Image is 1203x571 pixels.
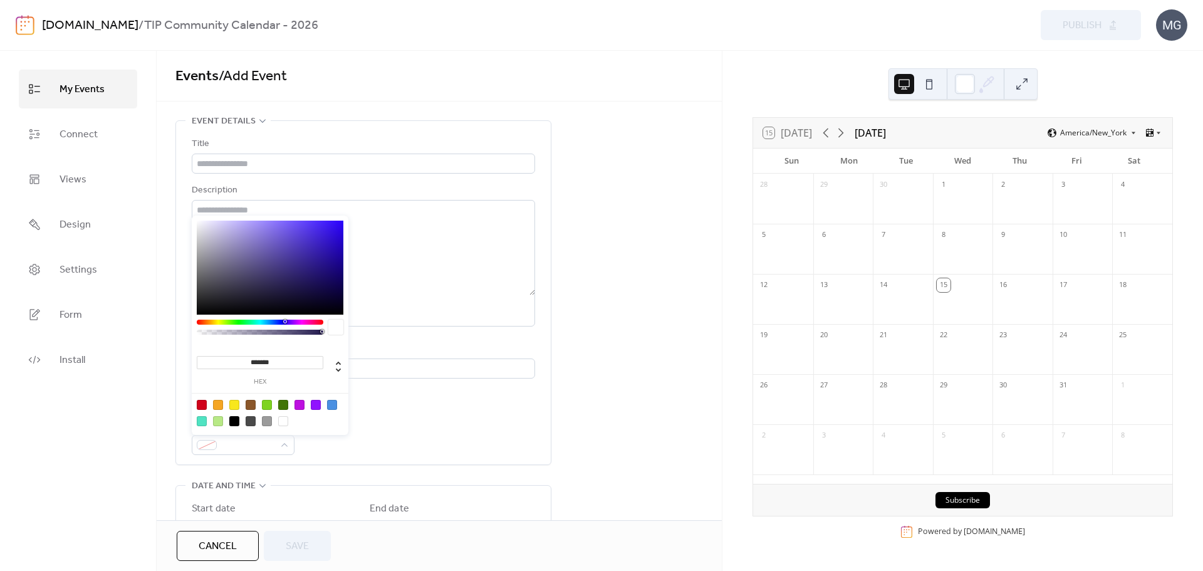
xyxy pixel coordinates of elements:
div: #417505 [278,400,288,410]
div: #B8E986 [213,416,223,426]
button: Subscribe [935,492,990,508]
div: [DATE] [855,125,886,140]
a: My Events [19,70,137,108]
img: logo [16,15,34,35]
div: End date [370,501,409,516]
b: TIP Community Calendar - 2026 [144,14,318,38]
div: 28 [757,178,771,192]
div: 22 [937,328,950,342]
div: #BD10E0 [294,400,305,410]
div: 29 [937,379,950,392]
div: 2 [757,429,771,443]
div: Mon [820,149,877,174]
div: Tue [877,149,934,174]
div: 24 [1056,328,1070,342]
div: 17 [1056,278,1070,292]
div: 20 [817,328,831,342]
div: 26 [757,379,771,392]
div: 16 [996,278,1010,292]
div: 21 [877,328,890,342]
a: Install [19,340,137,379]
div: 28 [877,379,890,392]
div: 30 [996,379,1010,392]
span: Cancel [199,539,237,554]
span: Connect [60,125,98,145]
span: Date [192,519,211,534]
div: 6 [817,228,831,242]
div: 8 [937,228,950,242]
div: #50E3C2 [197,416,207,426]
div: 4 [877,429,890,443]
div: #FFFFFF [278,416,288,426]
span: / Add Event [219,63,287,90]
div: #4A4A4A [246,416,256,426]
div: Thu [991,149,1048,174]
div: 30 [877,178,890,192]
div: 18 [1116,278,1130,292]
span: Settings [60,260,97,280]
div: #9013FE [311,400,321,410]
button: Cancel [177,531,259,561]
div: 5 [757,228,771,242]
div: #7ED321 [262,400,272,410]
div: MG [1156,9,1187,41]
b: / [138,14,144,38]
span: America/New_York [1060,129,1127,137]
div: 14 [877,278,890,292]
div: 3 [1056,178,1070,192]
div: 8 [1116,429,1130,443]
div: 1 [937,178,950,192]
div: Description [192,183,533,198]
a: Design [19,205,137,244]
div: 13 [817,278,831,292]
div: Fri [1048,149,1105,174]
span: My Events [60,80,105,100]
div: 5 [937,429,950,443]
span: Time [282,519,302,534]
a: [DOMAIN_NAME] [964,526,1025,537]
div: 6 [996,429,1010,443]
div: #D0021B [197,400,207,410]
div: 10 [1056,228,1070,242]
span: Install [60,350,85,370]
div: 31 [1056,379,1070,392]
div: Title [192,137,533,152]
a: Settings [19,250,137,289]
a: Form [19,295,137,334]
span: Date [370,519,388,534]
div: 15 [937,278,950,292]
div: 25 [1116,328,1130,342]
div: Sat [1105,149,1162,174]
div: Start date [192,501,236,516]
div: #F5A623 [213,400,223,410]
a: [DOMAIN_NAME] [42,14,138,38]
div: 11 [1116,228,1130,242]
div: #4A90E2 [327,400,337,410]
a: Views [19,160,137,199]
div: #000000 [229,416,239,426]
a: Events [175,63,219,90]
span: Time [460,519,480,534]
span: Event details [192,114,256,129]
div: Sun [763,149,820,174]
span: Date and time [192,479,256,494]
div: 23 [996,328,1010,342]
div: #8B572A [246,400,256,410]
span: Views [60,170,86,190]
div: 12 [757,278,771,292]
div: #9B9B9B [262,416,272,426]
div: 7 [877,228,890,242]
a: Connect [19,115,137,154]
div: 27 [817,379,831,392]
div: 9 [996,228,1010,242]
div: 4 [1116,178,1130,192]
div: #F8E71C [229,400,239,410]
div: Location [192,342,533,357]
div: 7 [1056,429,1070,443]
div: 3 [817,429,831,443]
div: Powered by [918,526,1025,537]
div: 29 [817,178,831,192]
span: Design [60,215,91,235]
label: hex [197,379,323,385]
